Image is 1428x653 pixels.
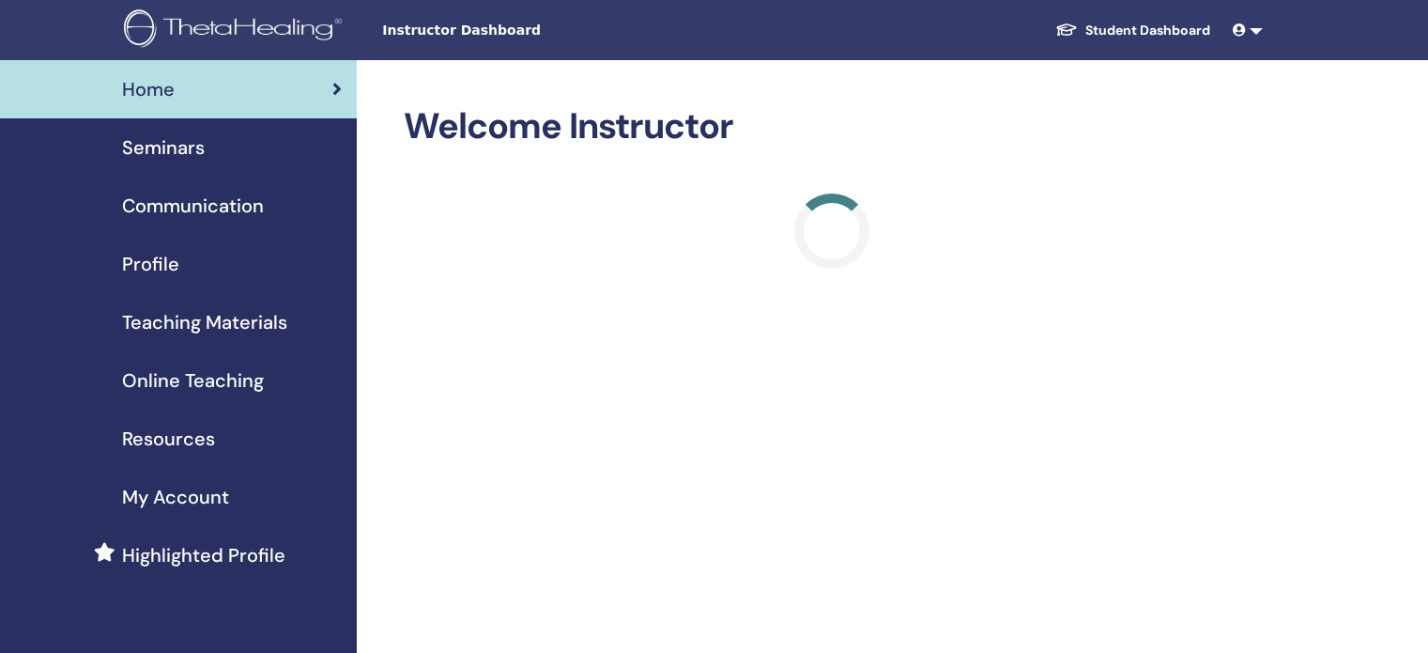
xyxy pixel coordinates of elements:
img: logo.png [124,9,348,52]
span: Instructor Dashboard [382,21,664,40]
a: Student Dashboard [1040,13,1225,48]
span: Seminars [122,133,205,162]
span: Communication [122,192,264,220]
span: Highlighted Profile [122,541,285,569]
span: Resources [122,425,215,453]
h2: Welcome Instructor [404,105,1259,148]
span: Profile [122,250,179,278]
span: My Account [122,483,229,511]
span: Teaching Materials [122,308,287,336]
span: Online Teaching [122,366,264,395]
img: graduation-cap-white.svg [1055,22,1078,38]
span: Home [122,75,175,103]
